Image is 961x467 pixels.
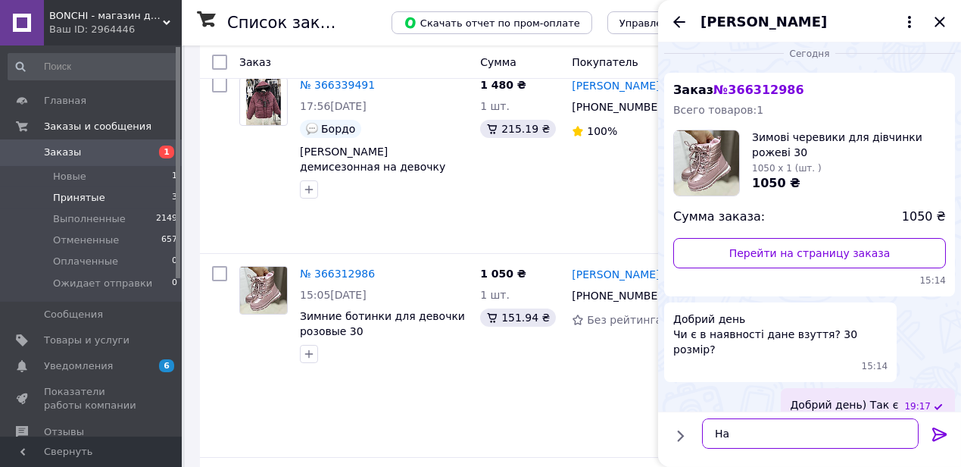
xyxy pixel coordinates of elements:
[159,359,174,372] span: 6
[53,255,118,268] span: Оплаченные
[862,360,888,373] span: 15:14 12.10.2025
[670,13,688,31] button: Назад
[569,285,670,306] div: [PHONE_NUMBER]
[49,23,182,36] div: Ваш ID: 2964446
[752,130,946,160] span: Зимові черевики для дівчинки рожеві 30
[480,120,556,138] div: 215.19 ₴
[702,418,919,449] textarea: На
[752,163,822,174] span: 1050 x 1 (шт. )
[172,277,177,290] span: 0
[44,359,113,373] span: Уведомления
[673,274,946,287] span: 15:14 12.10.2025
[674,130,739,196] img: 5295319151_w160_h160_zimovi-chereviki-dlya.jpg
[713,83,803,97] span: № 366312986
[240,267,287,314] img: Фото товару
[902,208,946,226] span: 1050 ₴
[480,56,516,68] span: Сумма
[53,277,152,290] span: Ожидает отправки
[673,83,804,97] span: Заказ
[673,312,888,357] span: Добрий день Чи є в наявності дане взуття? 30 розмір?
[239,77,288,126] a: Фото товару
[673,238,946,268] a: Перейти на страницу заказа
[300,268,375,280] a: № 366312986
[172,191,177,205] span: 3
[700,12,827,32] span: [PERSON_NAME]
[227,14,357,32] h1: Список заказов
[572,78,660,93] a: [PERSON_NAME]
[53,233,119,247] span: Отмененные
[404,16,580,30] span: Скачать отчет по пром-оплате
[480,268,526,280] span: 1 050 ₴
[53,170,86,183] span: Новые
[664,45,955,61] div: 12.10.2025
[300,310,465,337] a: Зимние ботинки для девочки розовые 30
[44,146,81,159] span: Заказы
[587,125,617,137] span: 100%
[159,146,174,158] span: 1
[300,100,367,112] span: 17:56[DATE]
[670,426,690,446] button: Показать кнопки
[239,266,288,315] a: Фото товару
[700,12,919,32] button: [PERSON_NAME]
[673,208,765,226] span: Сумма заказа:
[904,400,931,413] span: 19:17 12.10.2025
[569,96,670,118] div: [PHONE_NUMBER]
[246,78,282,125] img: Фото товару
[790,397,898,413] span: Добрий день) Так є
[480,79,526,91] span: 1 480 ₴
[931,13,949,31] button: Закрыть
[480,100,510,112] span: 1 шт.
[53,212,126,226] span: Выполненные
[480,289,510,301] span: 1 шт.
[161,233,177,247] span: 657
[480,309,556,327] div: 151.94 ₴
[44,385,140,412] span: Показатели работы компании
[172,255,177,268] span: 0
[172,170,177,183] span: 1
[44,334,129,347] span: Товары и услуги
[673,104,763,116] span: Всего товаров: 1
[752,176,800,190] span: 1050 ₴
[8,53,179,80] input: Поиск
[619,17,738,29] span: Управление статусами
[49,9,163,23] span: BONCHI - магазин детской и подростковой одежды, обуви
[53,191,105,205] span: Принятые
[44,120,151,133] span: Заказы и сообщения
[300,289,367,301] span: 15:05[DATE]
[300,79,375,91] a: № 366339491
[572,267,660,282] a: [PERSON_NAME]
[572,56,638,68] span: Покупатель
[784,48,836,61] span: Сегодня
[587,314,662,326] span: Без рейтинга
[156,212,177,226] span: 2149
[44,425,84,439] span: Отзывы
[239,56,271,68] span: Заказ
[44,94,86,108] span: Главная
[306,123,318,135] img: :speech_balloon:
[321,123,355,135] span: Бордо
[607,11,750,34] button: Управление статусами
[44,308,103,321] span: Сообщения
[392,11,592,34] button: Скачать отчет по пром-оплате
[300,146,445,188] a: [PERSON_NAME] демисезонная на девочку марсал 158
